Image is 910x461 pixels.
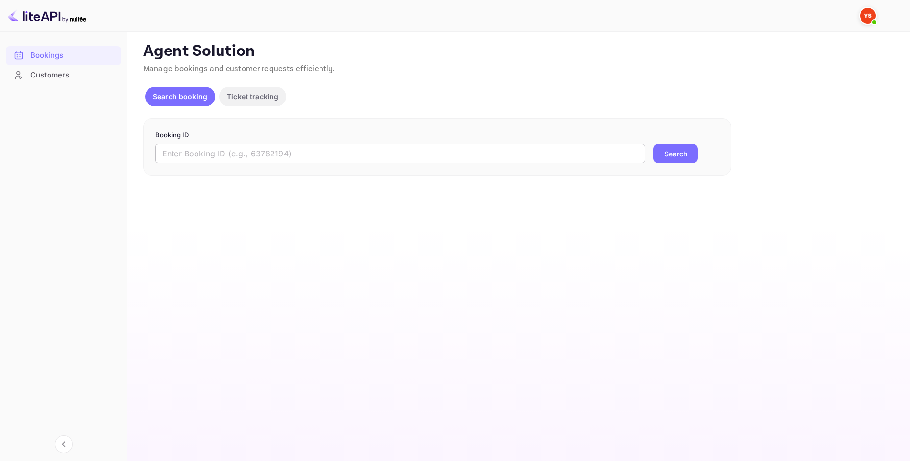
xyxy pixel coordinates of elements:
input: Enter Booking ID (e.g., 63782194) [155,144,645,163]
div: Customers [30,70,116,81]
img: LiteAPI logo [8,8,86,24]
div: Customers [6,66,121,85]
img: Yandex Support [860,8,876,24]
button: Collapse navigation [55,435,73,453]
p: Agent Solution [143,42,892,61]
p: Search booking [153,91,207,102]
a: Customers [6,66,121,84]
p: Ticket tracking [227,91,278,102]
p: Booking ID [155,130,719,140]
button: Search [653,144,698,163]
div: Bookings [6,46,121,65]
span: Manage bookings and customer requests efficiently. [143,64,335,74]
a: Bookings [6,46,121,64]
div: Bookings [30,50,116,61]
